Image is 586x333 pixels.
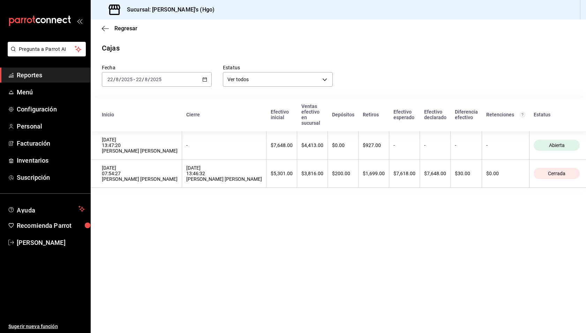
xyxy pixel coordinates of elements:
[107,77,113,82] input: --
[363,171,385,176] div: $1,699.00
[113,77,115,82] span: /
[186,142,262,148] div: -
[17,70,85,80] span: Reportes
[17,238,85,247] span: [PERSON_NAME]
[455,142,478,148] div: -
[8,323,85,330] span: Sugerir nueva función
[363,142,385,148] div: $927.00
[223,72,333,87] div: Ver todos
[19,46,75,53] span: Pregunta a Parrot AI
[102,112,178,117] div: Inicio
[102,43,120,53] div: Cajas
[17,139,85,148] span: Facturación
[424,109,446,120] div: Efectivo declarado
[17,156,85,165] span: Inventarios
[520,112,525,117] svg: Total de retenciones de propinas registradas
[5,51,86,58] a: Pregunta a Parrot AI
[102,65,212,70] label: Fecha
[121,6,215,14] h3: Sucursal: [PERSON_NAME]'s (Hgo)
[545,171,568,176] span: Cerrada
[134,77,135,82] span: -
[424,142,446,148] div: -
[393,171,415,176] div: $7,618.00
[102,137,178,154] div: [DATE] 13:47:20 [PERSON_NAME] [PERSON_NAME]
[486,112,525,117] div: Retenciones
[455,171,478,176] div: $30.00
[332,112,354,117] div: Depósitos
[102,25,137,32] button: Regresar
[223,65,333,70] label: Estatus
[148,77,150,82] span: /
[546,142,568,148] span: Abierta
[17,104,85,114] span: Configuración
[136,77,142,82] input: --
[486,171,525,176] div: $0.00
[393,142,415,148] div: -
[17,221,85,230] span: Recomienda Parrot
[114,25,137,32] span: Regresar
[186,112,262,117] div: Cierre
[332,142,354,148] div: $0.00
[534,112,580,117] div: Estatus
[455,109,478,120] div: Diferencia efectivo
[119,77,121,82] span: /
[486,142,525,148] div: -
[301,171,323,176] div: $3,816.00
[17,87,85,97] span: Menú
[102,165,178,182] div: [DATE] 07:54:27 [PERSON_NAME] [PERSON_NAME]
[144,77,148,82] input: --
[17,173,85,182] span: Suscripción
[424,171,446,176] div: $7,648.00
[363,112,385,117] div: Retiros
[77,18,82,24] button: open_drawer_menu
[301,142,323,148] div: $4,413.00
[271,142,293,148] div: $7,648.00
[121,77,133,82] input: ----
[271,171,293,176] div: $5,301.00
[17,122,85,131] span: Personal
[17,205,76,213] span: Ayuda
[301,103,324,126] div: Ventas efectivo en sucursal
[142,77,144,82] span: /
[115,77,119,82] input: --
[186,165,262,182] div: [DATE] 13:46:32 [PERSON_NAME] [PERSON_NAME]
[8,42,86,56] button: Pregunta a Parrot AI
[150,77,162,82] input: ----
[393,109,416,120] div: Efectivo esperado
[332,171,354,176] div: $200.00
[271,109,293,120] div: Efectivo inicial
